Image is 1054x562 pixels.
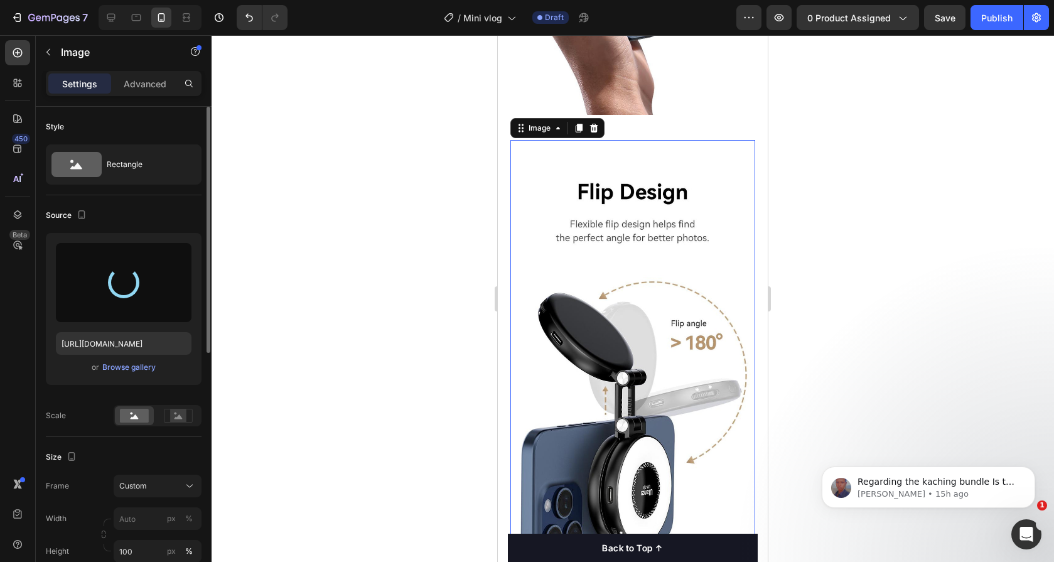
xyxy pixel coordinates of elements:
[924,5,965,30] button: Save
[56,332,191,355] input: https://example.com/image.jpg
[167,513,176,524] div: px
[797,5,919,30] button: 0 product assigned
[46,410,66,421] div: Scale
[10,499,260,527] button: Back to Top ↑
[1037,500,1047,511] span: 1
[181,511,196,526] button: px
[971,5,1023,30] button: Publish
[114,475,202,497] button: Custom
[107,150,183,179] div: Rectangle
[9,230,30,240] div: Beta
[55,48,217,60] p: Message from Jay, sent 15h ago
[102,361,156,374] button: Browse gallery
[46,513,67,524] label: Width
[185,513,193,524] div: %
[185,546,193,557] div: %
[92,360,99,375] span: or
[46,480,69,492] label: Frame
[104,506,166,519] div: Back to Top ↑
[12,134,30,144] div: 450
[1011,519,1041,549] iframe: Intercom live chat
[167,546,176,557] div: px
[458,11,461,24] span: /
[124,77,166,90] p: Advanced
[463,11,502,24] span: Mini vlog
[46,207,89,224] div: Source
[46,449,79,466] div: Size
[55,36,214,109] span: Regarding the kaching bundle Is the Kaching element placed inside a Product Module? The element w...
[28,87,55,99] div: Image
[114,507,202,530] input: px%
[803,440,1054,528] iframe: Intercom notifications message
[46,546,69,557] label: Height
[498,35,768,562] iframe: Design area
[545,12,564,23] span: Draft
[102,362,156,373] div: Browse gallery
[62,77,97,90] p: Settings
[935,13,955,23] span: Save
[119,480,147,492] span: Custom
[13,105,257,539] img: gempages_585783880997405379-a650eb44-367c-4276-a2d0-fd5d9d198d99.png
[82,10,88,25] p: 7
[46,121,64,132] div: Style
[5,5,94,30] button: 7
[237,5,288,30] div: Undo/Redo
[807,11,891,24] span: 0 product assigned
[164,511,179,526] button: %
[164,544,179,559] button: %
[181,544,196,559] button: px
[981,11,1013,24] div: Publish
[61,45,168,60] p: Image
